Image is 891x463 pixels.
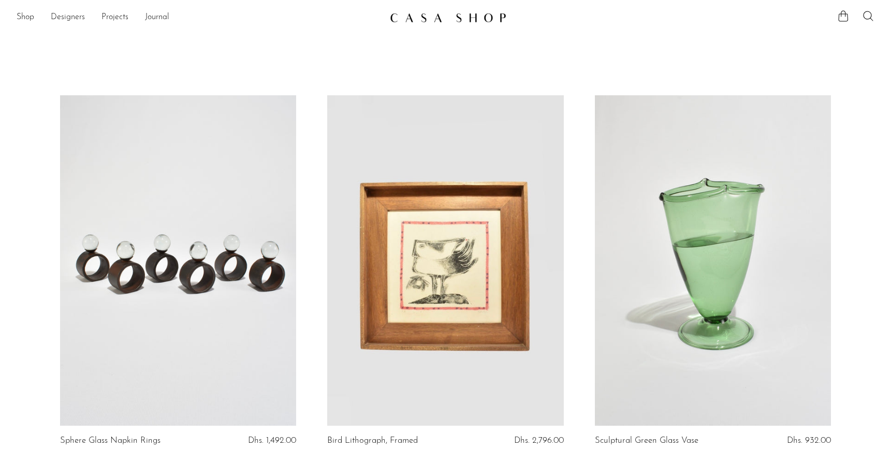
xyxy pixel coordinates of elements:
a: Journal [145,11,169,24]
nav: Desktop navigation [17,9,382,26]
ul: NEW HEADER MENU [17,9,382,26]
a: Projects [101,11,128,24]
a: Bird Lithograph, Framed [327,436,418,445]
a: Sphere Glass Napkin Rings [60,436,160,445]
a: Sculptural Green Glass Vase [595,436,698,445]
span: Dhs. 932.00 [787,436,831,445]
a: Shop [17,11,34,24]
span: Dhs. 2,796.00 [514,436,564,445]
span: Dhs. 1,492.00 [248,436,296,445]
a: Designers [51,11,85,24]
